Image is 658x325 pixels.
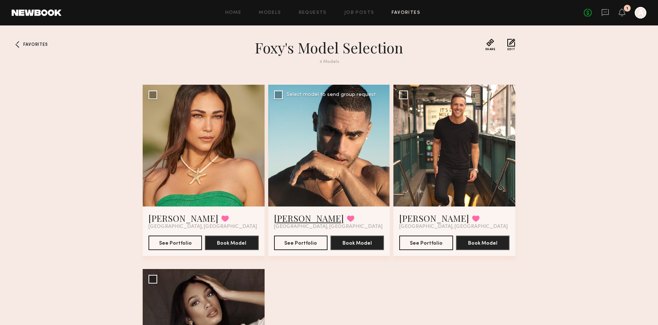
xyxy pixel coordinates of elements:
span: [GEOGRAPHIC_DATA], [GEOGRAPHIC_DATA] [274,224,382,230]
a: Book Model [456,240,510,246]
a: Job Posts [344,11,374,15]
a: Models [259,11,281,15]
a: [PERSON_NAME] [399,212,469,224]
a: Requests [299,11,327,15]
a: Favorites [12,39,23,50]
a: A [635,7,646,19]
button: Book Model [330,236,384,250]
button: See Portfolio [399,236,453,250]
a: Home [225,11,242,15]
span: Edit [507,48,515,51]
div: Select model to send group request [286,92,376,97]
button: Book Model [205,236,258,250]
button: Edit [507,39,515,51]
a: Book Model [330,240,384,246]
button: See Portfolio [148,236,202,250]
a: [PERSON_NAME] [148,212,218,224]
a: [PERSON_NAME] [274,212,344,224]
span: [GEOGRAPHIC_DATA], [GEOGRAPHIC_DATA] [399,224,508,230]
span: Share [485,48,496,51]
button: Share [485,39,496,51]
div: 1 [626,7,628,11]
button: Book Model [456,236,510,250]
button: See Portfolio [274,236,328,250]
a: Book Model [205,240,258,246]
div: 4 Models [198,60,460,64]
h1: Foxy's Model Selection [198,39,460,57]
span: [GEOGRAPHIC_DATA], [GEOGRAPHIC_DATA] [148,224,257,230]
a: Favorites [392,11,420,15]
span: Favorites [23,43,48,47]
